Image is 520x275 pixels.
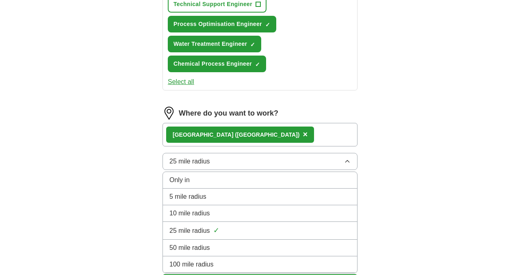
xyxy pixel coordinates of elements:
[213,225,219,236] span: ✓
[169,243,210,253] span: 50 mile radius
[162,153,357,170] button: 25 mile radius
[173,131,234,138] strong: [GEOGRAPHIC_DATA]
[169,226,210,236] span: 25 mile radius
[168,77,194,87] button: Select all
[169,260,214,269] span: 100 mile radius
[235,131,299,138] span: ([GEOGRAPHIC_DATA])
[169,192,206,202] span: 5 mile radius
[162,107,175,120] img: location.png
[168,56,266,72] button: Chemical Process Engineer✓
[255,61,260,68] span: ✓
[168,16,276,32] button: Process Optimisation Engineer✓
[173,20,262,28] span: Process Optimisation Engineer
[173,40,247,48] span: Water Treatment Engineer
[265,21,270,28] span: ✓
[250,41,255,48] span: ✓
[169,157,210,166] span: 25 mile radius
[303,129,308,141] button: ×
[303,130,308,139] span: ×
[169,208,210,218] span: 10 mile radius
[173,60,252,68] span: Chemical Process Engineer
[169,175,190,185] span: Only in
[168,36,261,52] button: Water Treatment Engineer✓
[179,108,278,119] label: Where do you want to work?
